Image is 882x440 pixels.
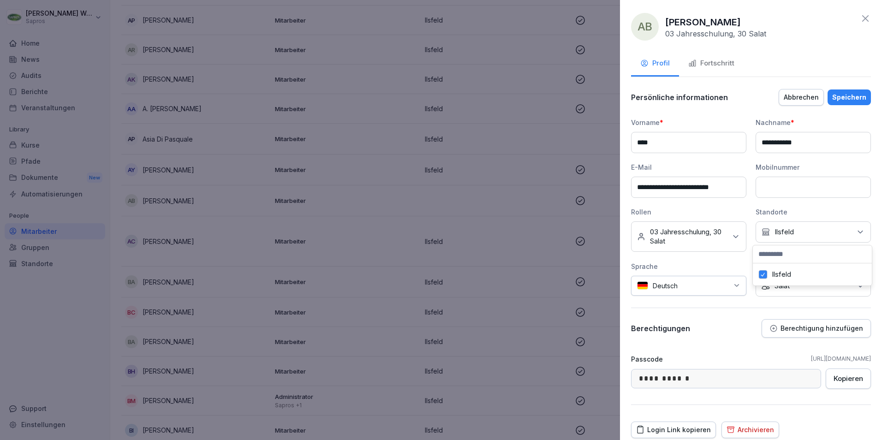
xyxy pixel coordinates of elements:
[811,355,871,363] a: [URL][DOMAIN_NAME]
[828,89,871,105] button: Speichern
[631,324,690,333] p: Berechtigungen
[665,15,741,29] p: [PERSON_NAME]
[762,319,871,338] button: Berechtigung hinzufügen
[832,92,866,102] div: Speichern
[834,374,863,384] div: Kopieren
[631,354,663,364] p: Passcode
[727,425,774,435] div: Archivieren
[631,13,659,41] div: AB
[631,118,746,127] div: Vorname
[631,207,746,217] div: Rollen
[679,52,744,77] button: Fortschritt
[784,92,819,102] div: Abbrechen
[631,262,746,271] div: Sprache
[775,227,794,237] p: Ilsfeld
[721,422,779,438] button: Archivieren
[631,93,728,102] p: Persönliche informationen
[826,369,871,389] button: Kopieren
[779,89,824,106] button: Abbrechen
[756,118,871,127] div: Nachname
[665,29,766,38] p: 03 Jahresschulung, 30 Salat
[781,325,863,332] p: Berechtigung hinzufügen
[772,270,791,279] label: Ilsfeld
[650,227,727,246] p: 03 Jahresschulung, 30 Salat
[631,422,716,438] button: Login Link kopieren
[636,425,711,435] div: Login Link kopieren
[756,162,871,172] div: Mobilnummer
[756,207,871,217] div: Standorte
[631,162,746,172] div: E-Mail
[688,58,734,69] div: Fortschritt
[631,276,746,296] div: Deutsch
[637,281,648,290] img: de.svg
[640,58,670,69] div: Profil
[631,52,679,77] button: Profil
